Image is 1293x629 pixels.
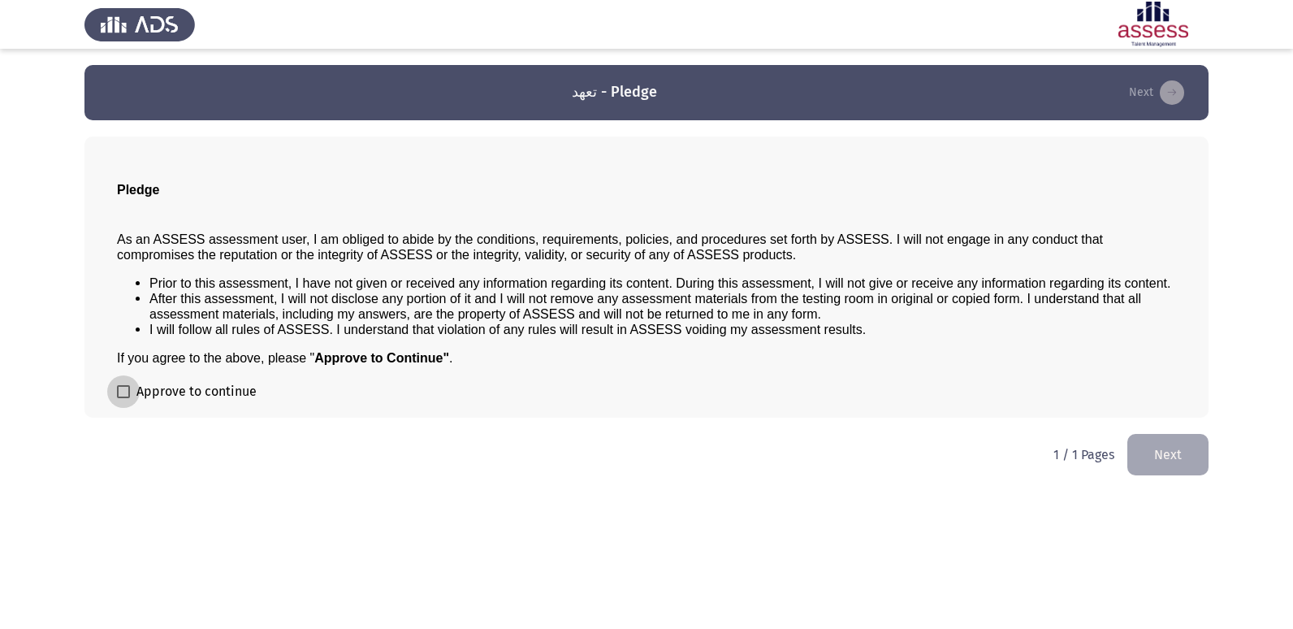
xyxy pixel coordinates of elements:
p: 1 / 1 Pages [1053,447,1114,462]
span: After this assessment, I will not disclose any portion of it and I will not remove any assessment... [149,292,1141,321]
img: Assess Talent Management logo [84,2,195,47]
span: Pledge [117,183,159,197]
b: Approve to Continue" [314,351,449,365]
button: load next page [1124,80,1189,106]
span: Approve to continue [136,382,257,401]
button: load next page [1127,434,1209,475]
img: Assessment logo of ASSESS Employability - EBI [1098,2,1209,47]
h3: تعهد - Pledge [572,82,657,102]
span: Prior to this assessment, I have not given or received any information regarding its content. Dur... [149,276,1171,290]
span: I will follow all rules of ASSESS. I understand that violation of any rules will result in ASSESS... [149,323,866,336]
span: As an ASSESS assessment user, I am obliged to abide by the conditions, requirements, policies, an... [117,232,1103,262]
span: If you agree to the above, please " . [117,351,452,365]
